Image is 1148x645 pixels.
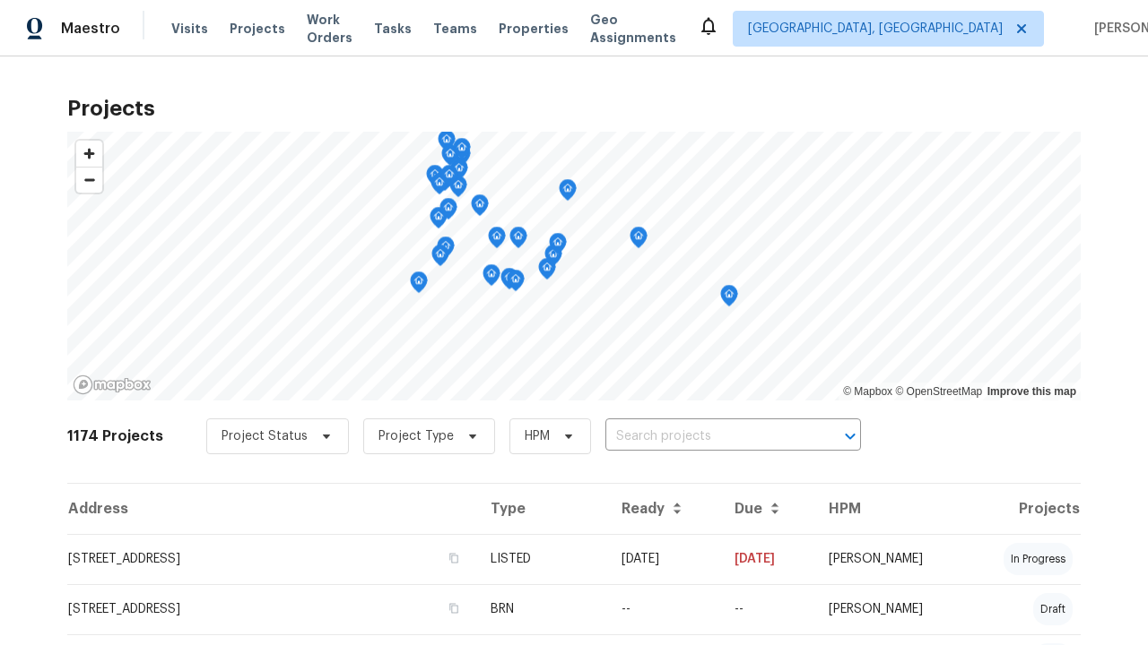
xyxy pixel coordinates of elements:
td: BRN [476,584,607,634]
div: Map marker [431,245,449,272]
h2: 1174 Projects [67,427,163,445]
th: HPM [814,484,966,534]
div: Map marker [500,268,518,296]
span: Properties [499,20,569,38]
button: Copy Address [446,600,462,616]
h2: Projects [67,99,1081,117]
canvas: Map [67,132,1081,400]
div: Map marker [483,264,500,292]
span: Projects [230,20,285,38]
input: Search projects [605,423,811,451]
div: Map marker [509,227,527,254]
div: Map marker [630,227,648,254]
button: Copy Address [446,550,462,566]
div: Map marker [720,285,738,313]
td: [DATE] [607,534,720,584]
div: in progress [1004,543,1073,575]
div: draft [1033,593,1073,625]
div: Map marker [544,245,562,272]
div: Map marker [549,233,567,261]
span: Project Status [222,427,308,445]
th: Projects [966,484,1081,534]
button: Zoom in [76,141,102,167]
span: HPM [525,427,550,445]
span: Maestro [61,20,120,38]
th: Due [720,484,814,534]
div: Map marker [453,138,471,166]
a: Mapbox [843,385,892,398]
a: Improve this map [987,385,1076,398]
div: Map marker [439,198,457,226]
div: Map marker [426,165,444,193]
span: Visits [171,20,208,38]
td: [PERSON_NAME] [814,534,966,584]
button: Open [838,424,863,449]
div: Map marker [449,176,467,203]
div: Map marker [507,270,525,297]
th: Address [67,484,476,534]
td: Resale COE 2025-09-23T00:00:00.000Z [720,584,814,634]
td: [DATE] [720,534,814,584]
div: Map marker [488,227,506,254]
div: Map marker [437,236,455,264]
span: [GEOGRAPHIC_DATA], [GEOGRAPHIC_DATA] [748,20,1003,38]
div: Map marker [559,179,577,207]
td: [STREET_ADDRESS] [67,534,476,584]
div: Map marker [430,173,448,201]
td: [STREET_ADDRESS] [67,584,476,634]
td: -- [607,584,720,634]
div: Map marker [430,207,448,235]
th: Ready [607,484,720,534]
span: Zoom out [76,168,102,193]
th: Type [476,484,607,534]
div: Map marker [450,159,468,186]
div: Map marker [410,271,428,299]
span: Tasks [374,22,412,35]
div: Map marker [441,144,459,172]
span: Teams [433,20,477,38]
td: LISTED [476,534,607,584]
div: Map marker [440,165,458,193]
span: Work Orders [307,11,352,47]
a: OpenStreetMap [895,385,982,398]
div: Map marker [438,130,456,158]
span: Geo Assignments [590,11,676,47]
td: [PERSON_NAME] [814,584,966,634]
div: Map marker [538,258,556,286]
span: Project Type [378,427,454,445]
div: Map marker [436,169,454,197]
div: Map marker [471,194,489,222]
a: Mapbox homepage [73,374,152,395]
button: Zoom out [76,167,102,193]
